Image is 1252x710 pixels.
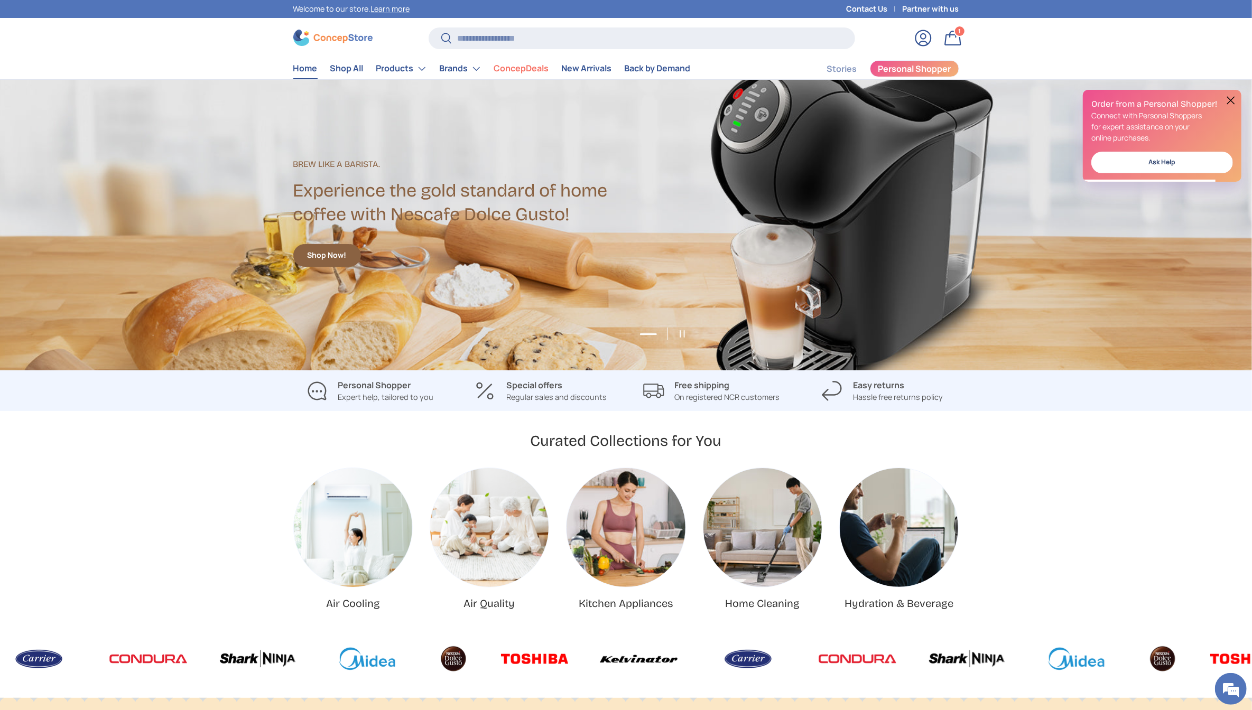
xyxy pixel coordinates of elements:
[703,468,822,586] a: Home Cleaning
[1091,110,1233,143] p: Connect with Personal Shoppers for expert assistance on your online purchases.
[840,468,958,586] a: Hydration & Beverage
[635,379,789,403] a: Free shipping On registered NCR customers
[675,379,730,391] strong: Free shipping
[506,379,562,391] strong: Special offers
[338,391,434,403] p: Expert help, tailored to you
[725,597,800,610] a: Home Cleaning
[567,468,685,586] a: Kitchen Appliances
[293,58,318,79] a: Home
[802,58,959,79] nav: Secondary
[294,468,412,586] a: Air Cooling
[579,597,673,610] a: Kitchen Appliances
[845,597,953,610] a: Hydration & Beverage
[61,133,146,240] span: We're online!
[870,60,959,77] a: Personal Shopper
[326,597,380,610] a: Air Cooling
[958,27,961,35] span: 1
[506,391,607,403] p: Regular sales and discounts
[625,58,691,79] a: Back by Demand
[293,379,447,403] a: Personal Shopper Expert help, tailored to you
[5,288,201,325] textarea: Type your message and hit 'Enter'
[173,5,199,31] div: Minimize live chat window
[370,58,433,79] summary: Products
[675,391,780,403] p: On registered NCR customers
[464,379,618,403] a: Special offers Regular sales and discounts
[338,379,411,391] strong: Personal Shopper
[853,379,904,391] strong: Easy returns
[562,58,612,79] a: New Arrivals
[847,3,903,15] a: Contact Us
[293,58,691,79] nav: Primary
[430,468,549,586] img: Air Quality
[294,468,412,586] img: Air Cooling | ConcepStore
[293,30,373,46] img: ConcepStore
[903,3,959,15] a: Partner with us
[293,158,626,171] p: Brew like a Barista.
[531,431,722,451] h2: Curated Collections for You
[464,597,515,610] a: Air Quality
[330,58,364,79] a: Shop All
[371,4,410,14] a: Learn more
[433,58,488,79] summary: Brands
[805,379,959,403] a: Easy returns Hassle free returns policy
[293,179,626,227] h2: Experience the gold standard of home coffee with Nescafe Dolce Gusto!
[827,59,857,79] a: Stories
[1091,152,1233,173] a: Ask Help
[878,64,951,73] span: Personal Shopper
[494,58,549,79] a: ConcepDeals
[293,244,361,267] a: Shop Now!
[55,59,178,73] div: Chat with us now
[1091,98,1233,110] h2: Order from a Personal Shopper!
[853,391,943,403] p: Hassle free returns policy
[293,3,410,15] p: Welcome to our store.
